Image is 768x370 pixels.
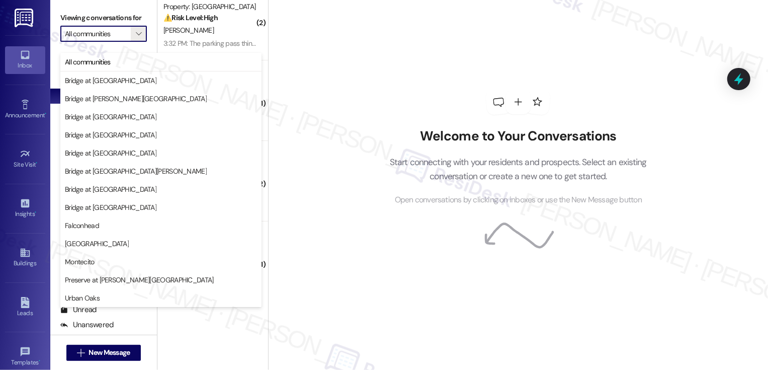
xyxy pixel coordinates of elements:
a: Insights • [5,195,45,222]
label: Viewing conversations for [60,10,147,26]
strong: ⚠️ Risk Level: High [163,13,218,22]
span: Bridge at [GEOGRAPHIC_DATA] [65,112,156,122]
span: New Message [89,347,130,358]
span: Montecito [65,257,95,267]
span: Preserve at [PERSON_NAME][GEOGRAPHIC_DATA] [65,275,214,285]
button: New Message [66,345,141,361]
div: Prospects [50,194,157,205]
span: Urban Oaks [65,293,100,303]
span: [PERSON_NAME] [163,26,214,35]
span: Bridge at [GEOGRAPHIC_DATA] [65,148,156,158]
a: Inbox [5,46,45,73]
span: Bridge at [PERSON_NAME][GEOGRAPHIC_DATA] [65,94,207,104]
span: Open conversations by clicking on inboxes or use the New Message button [395,194,642,206]
div: 3:32 PM: The parking pass thing I can't come pick up don't get off in time. Can y'all put it in m... [163,39,481,48]
span: • [45,110,46,117]
div: Prospects + Residents [50,57,157,67]
span: Bridge at [GEOGRAPHIC_DATA] [65,130,156,140]
h2: Welcome to Your Conversations [374,128,662,144]
div: Residents [50,286,157,297]
div: Property: [GEOGRAPHIC_DATA] [163,2,257,12]
span: All communities [65,57,111,67]
a: Leads [5,294,45,321]
img: ResiDesk Logo [15,9,35,27]
input: All communities [65,26,131,42]
span: • [36,160,38,167]
span: Bridge at [GEOGRAPHIC_DATA] [65,184,156,194]
span: Bridge at [GEOGRAPHIC_DATA] [65,76,156,86]
div: Unanswered [60,320,114,330]
span: [GEOGRAPHIC_DATA] [65,239,129,249]
span: • [39,357,40,364]
span: Bridge at [GEOGRAPHIC_DATA][PERSON_NAME] [65,166,207,176]
span: Bridge at [GEOGRAPHIC_DATA] [65,202,156,212]
a: Buildings [5,244,45,271]
i:  [77,349,84,357]
div: Unread [60,305,97,315]
i:  [136,30,141,38]
p: Start connecting with your residents and prospects. Select an existing conversation or create a n... [374,155,662,184]
a: Site Visit • [5,145,45,173]
span: Falconhead [65,220,99,231]
span: • [35,209,36,216]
